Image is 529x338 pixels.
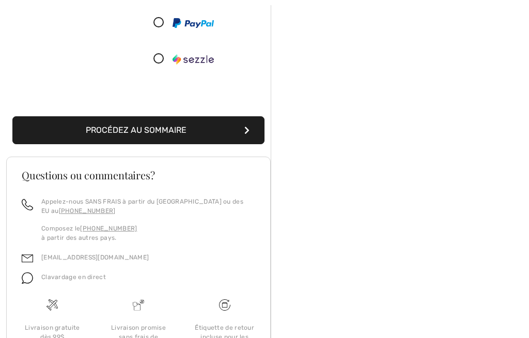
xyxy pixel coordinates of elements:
h3: Questions ou commentaires? [22,170,255,180]
img: Livraison promise sans frais de dédouanement surprise&nbsp;! [133,299,144,311]
button: Procédez au sommaire [12,116,264,144]
img: Sezzle [173,54,214,65]
a: [PHONE_NUMBER] [59,207,116,214]
img: chat [22,272,33,284]
span: Clavardage en direct [41,273,106,281]
img: email [22,253,33,264]
a: [EMAIL_ADDRESS][DOMAIN_NAME] [41,254,149,261]
img: call [22,199,33,210]
p: Appelez-nous SANS FRAIS à partir du [GEOGRAPHIC_DATA] ou des EU au [41,197,255,216]
img: PayPal [173,18,214,28]
p: Composez le à partir des autres pays. [41,224,255,242]
a: [PHONE_NUMBER] [80,225,137,232]
img: Livraison gratuite dès 99$ [46,299,58,311]
img: Livraison gratuite dès 99$ [219,299,230,311]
